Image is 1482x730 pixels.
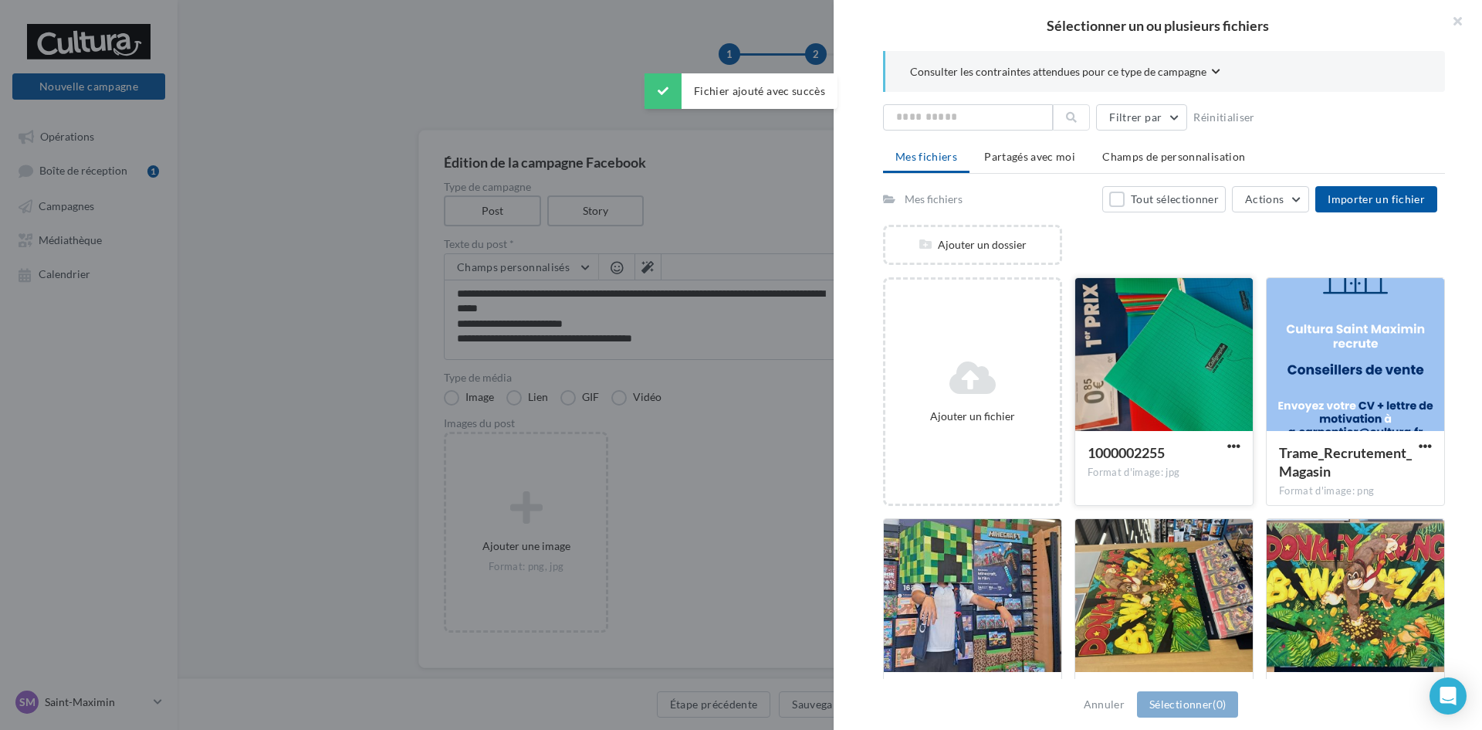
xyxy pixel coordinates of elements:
[645,73,837,109] div: Fichier ajouté avec succès
[984,150,1075,163] span: Partagés avec moi
[1088,444,1165,461] span: 1000002255
[910,64,1206,80] span: Consulter les contraintes attendues pour ce type de campagne
[1328,192,1425,205] span: Importer un fichier
[858,19,1457,32] h2: Sélectionner un ou plusieurs fichiers
[1279,484,1432,498] div: Format d'image: png
[1096,104,1187,131] button: Filtrer par
[885,237,1060,253] div: Ajouter un dossier
[895,150,957,163] span: Mes fichiers
[1213,698,1226,711] span: (0)
[1137,691,1238,718] button: Sélectionner(0)
[1102,186,1226,212] button: Tout sélectionner
[1088,466,1240,480] div: Format d'image: jpg
[1187,108,1261,127] button: Réinitialiser
[1245,192,1284,205] span: Actions
[905,192,963,207] div: Mes fichiers
[1232,186,1309,212] button: Actions
[1279,444,1412,480] span: Trame_Recrutement_Magasin
[1078,695,1131,714] button: Annuler
[892,409,1054,424] div: Ajouter un fichier
[1315,186,1437,212] button: Importer un fichier
[910,63,1220,83] button: Consulter les contraintes attendues pour ce type de campagne
[1430,677,1467,715] div: Open Intercom Messenger
[1102,150,1245,163] span: Champs de personnalisation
